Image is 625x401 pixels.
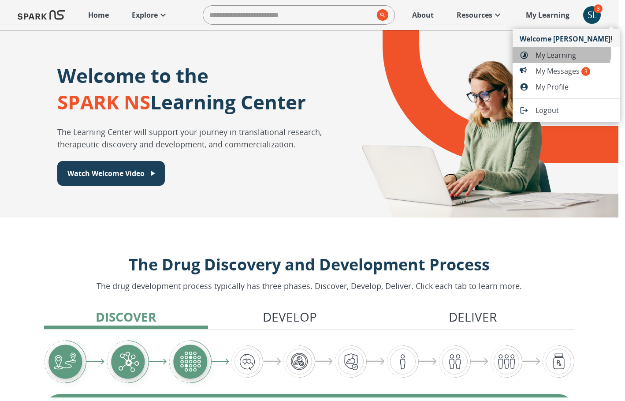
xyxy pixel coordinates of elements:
span: 3 [581,67,590,76]
span: Logout [536,105,613,116]
span: My Messages [536,66,613,76]
span: My Profile [536,82,613,92]
li: Welcome [PERSON_NAME]! [513,29,620,47]
span: My Learning [536,50,613,60]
